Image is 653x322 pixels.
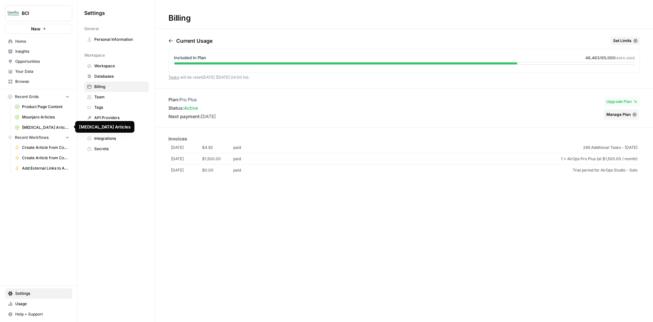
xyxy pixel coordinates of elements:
[12,112,72,122] a: Mounjaro Articles
[94,63,146,69] span: Workspace
[79,124,131,130] div: [MEDICAL_DATA] Articles
[168,165,640,176] a: [DATE]$0.00paidTrial period for AirOps Studio - Solo
[5,36,72,47] a: Home
[15,59,69,64] span: Opportunities
[606,99,632,105] span: Upgrade Plan
[7,7,19,19] img: BCI Logo
[168,142,640,153] a: [DATE]$4.92paid246 Additional Tasks - [DATE]
[22,145,69,150] span: Create Article from Content Brief - [MEDICAL_DATA]
[12,153,72,163] a: Create Article from Content Brief - [PERSON_NAME]
[202,145,233,150] span: $4.92
[84,133,149,144] a: Integrations
[168,75,249,80] span: will be reset [DATE] ([DATE] 04:00 hs) .
[84,26,99,32] span: General
[15,49,69,54] span: Insights
[168,75,179,80] a: Tasks
[15,69,69,74] span: Your Data
[202,167,233,173] span: $0.00
[94,84,146,90] span: Billing
[174,54,206,61] span: Included In Plan
[84,9,105,17] span: Settings
[15,39,69,44] span: Home
[12,122,72,133] a: [MEDICAL_DATA] Articles
[12,163,72,173] a: Add External Links to Article
[264,156,637,162] span: 1 × AirOps Pro Plus (at $1,500.00 / month)
[84,71,149,82] a: Databases
[15,291,69,296] span: Settings
[5,5,72,21] button: Workspace: BCI
[264,145,637,150] span: 246 Additional Tasks - [DATE]
[604,96,640,107] button: Upgrade Plan
[168,96,216,103] li: Pro Plus
[176,37,212,45] p: Current Usage
[168,113,216,120] li: [DATE]
[94,94,146,100] span: Team
[233,156,264,162] span: paid
[5,133,72,142] button: Recent Workflows
[15,301,69,307] span: Usage
[155,13,203,23] div: Billing
[585,55,615,60] span: 48,463 /65,000
[94,136,146,141] span: Integrations
[5,309,72,319] button: Help + Support
[94,115,146,121] span: API Providers
[264,167,637,173] span: Trial period for AirOps Studio - Solo
[94,37,146,42] span: Personal Information
[5,92,72,102] button: Recent Grids
[84,113,149,123] a: API Providers
[613,38,632,44] span: Set Limits
[94,146,146,152] span: Secrets
[171,167,202,173] span: [DATE]
[233,167,264,173] span: paid
[604,109,639,120] button: Manage Plan
[22,114,69,120] span: Mounjaro Articles
[22,125,69,130] span: [MEDICAL_DATA] Articles
[168,97,179,102] span: Plan:
[15,79,69,84] span: Browse
[84,82,149,92] a: Billing
[31,26,40,32] span: New
[171,156,202,162] span: [DATE]
[5,76,72,87] a: Browse
[168,153,640,165] a: [DATE]$1,500.00paid1 × AirOps Pro Plus (at $1,500.00 / month)
[5,56,72,67] a: Opportunities
[12,142,72,153] a: Create Article from Content Brief - [MEDICAL_DATA]
[233,145,264,150] span: paid
[5,66,72,77] a: Your Data
[22,104,69,110] span: Product Page Content
[15,135,49,140] span: Recent Workflows
[22,10,61,17] span: BCI
[84,61,149,71] a: Workspace
[171,145,202,150] span: [DATE]
[15,94,39,100] span: Recent Grids
[94,105,146,110] span: Tags
[15,311,69,317] span: Help + Support
[5,299,72,309] a: Usage
[168,136,640,142] p: Invoices
[84,34,149,45] a: Personal Information
[168,114,201,119] span: Next payment:
[22,155,69,161] span: Create Article from Content Brief - [PERSON_NAME]
[611,37,640,45] button: Set Limits
[5,24,72,34] button: New
[606,112,631,117] span: Manage Plan
[12,102,72,112] a: Product Page Content
[615,55,635,60] span: tasks used
[84,52,105,58] span: Workspace
[184,105,198,111] span: active
[5,288,72,299] a: Settings
[168,105,184,111] span: Status:
[84,102,149,113] a: Tags
[84,92,149,102] a: Team
[94,73,146,79] span: Databases
[202,156,233,162] span: $1,500.00
[22,165,69,171] span: Add External Links to Article
[5,46,72,57] a: Insights
[84,144,149,154] a: Secrets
